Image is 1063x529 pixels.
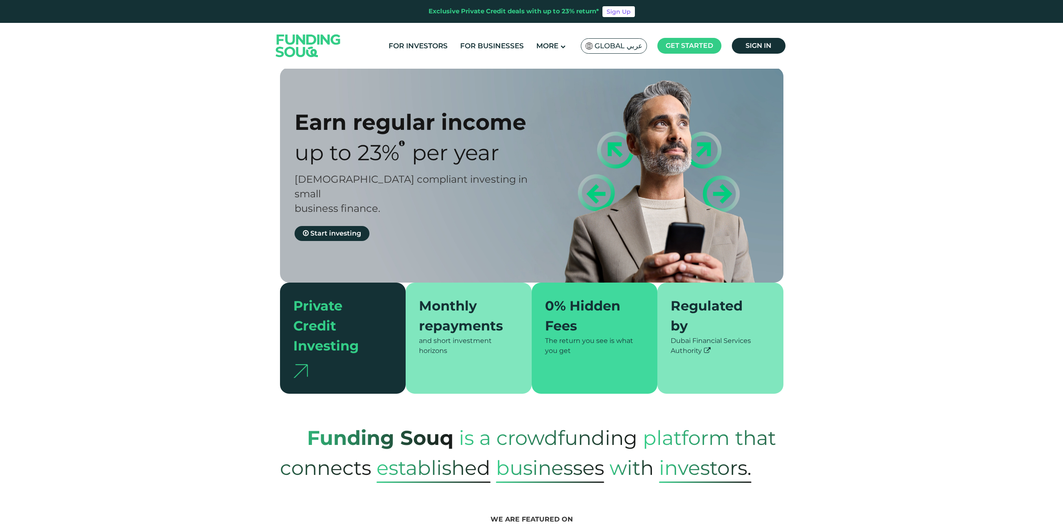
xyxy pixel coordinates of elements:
a: For Businesses [458,39,526,53]
span: More [536,42,558,50]
div: and short investment horizons [419,336,518,356]
span: Investors. [659,453,751,483]
div: Earn regular income [295,109,546,135]
img: SA Flag [585,42,593,50]
img: arrow [293,364,308,378]
a: Sign Up [602,6,635,17]
span: is a crowdfunding [459,417,637,458]
span: platform that connects [280,417,776,488]
span: Global عربي [595,41,642,51]
span: [DEMOGRAPHIC_DATA] compliant investing in small business finance. [295,173,528,214]
div: Exclusive Private Credit deals with up to 23% return* [429,7,599,16]
a: For Investors [387,39,450,53]
div: Regulated by [671,296,760,336]
div: 0% Hidden Fees [545,296,634,336]
div: Dubai Financial Services Authority [671,336,770,356]
a: Sign in [732,38,785,54]
img: Logo [268,25,349,67]
i: 23% IRR (expected) ~ 15% Net yield (expected) [399,140,405,147]
span: Per Year [412,139,499,166]
span: Businesses [496,453,604,483]
div: Private Credit Investing [293,296,383,356]
span: established [377,453,491,483]
span: Start investing [310,229,361,237]
strong: Funding Souq [307,426,453,450]
span: with [610,447,654,488]
div: Monthly repayments [419,296,508,336]
div: The return you see is what you get [545,336,644,356]
a: Start investing [295,226,369,241]
span: We are featured on [491,515,573,523]
span: Sign in [746,42,771,50]
span: Up to 23% [295,139,399,166]
span: Get started [666,42,713,50]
